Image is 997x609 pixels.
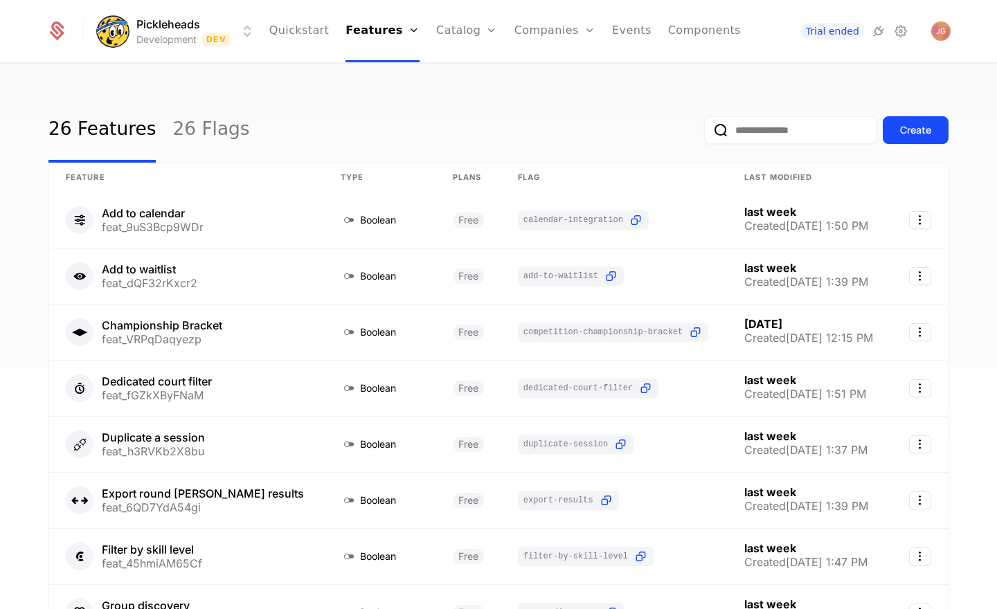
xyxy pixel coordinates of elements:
[96,15,129,48] img: Pickleheads
[436,163,501,192] th: Plans
[909,491,931,509] button: Select action
[900,123,931,137] div: Create
[172,98,249,163] a: 26 Flags
[800,23,865,39] a: Trial ended
[48,98,156,163] a: 26 Features
[931,21,951,41] button: Open user button
[892,23,909,39] a: Settings
[909,379,931,397] button: Select action
[909,547,931,565] button: Select action
[909,211,931,229] button: Select action
[909,267,931,285] button: Select action
[49,163,324,192] th: Feature
[136,16,200,33] span: Pickleheads
[883,116,949,144] button: Create
[100,16,255,46] button: Select environment
[909,435,931,453] button: Select action
[728,163,892,192] th: Last Modified
[501,163,728,192] th: Flag
[870,23,887,39] a: Integrations
[202,33,231,46] span: Dev
[136,33,197,46] div: Development
[324,163,436,192] th: Type
[909,323,931,341] button: Select action
[931,21,951,41] img: Jeff Gordon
